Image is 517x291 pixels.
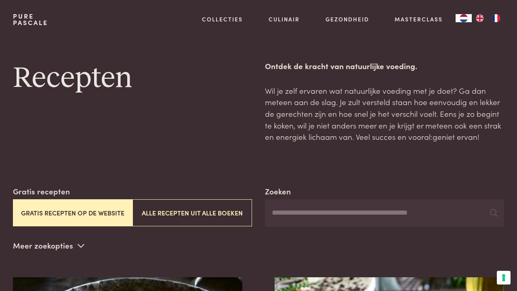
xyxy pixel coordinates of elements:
button: Uw voorkeuren voor toestemming voor trackingtechnologieën [497,271,511,285]
label: Zoeken [265,186,291,197]
label: Gratis recepten [13,186,70,197]
h1: Recepten [13,60,252,97]
aside: Language selected: Nederlands [456,14,504,22]
p: Meer zoekopties [13,240,84,252]
div: Language [456,14,472,22]
a: NL [456,14,472,22]
a: EN [472,14,488,22]
a: Masterclass [395,15,443,23]
p: Wil je zelf ervaren wat natuurlijke voeding met je doet? Ga dan meteen aan de slag. Je zult verst... [265,85,504,143]
a: PurePascale [13,13,48,26]
button: Alle recepten uit alle boeken [132,199,252,226]
button: Gratis recepten op de website [13,199,132,226]
a: Culinair [269,15,300,23]
ul: Language list [472,14,504,22]
a: FR [488,14,504,22]
a: Collecties [202,15,243,23]
a: Gezondheid [326,15,369,23]
strong: Ontdek de kracht van natuurlijke voeding. [265,60,417,71]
